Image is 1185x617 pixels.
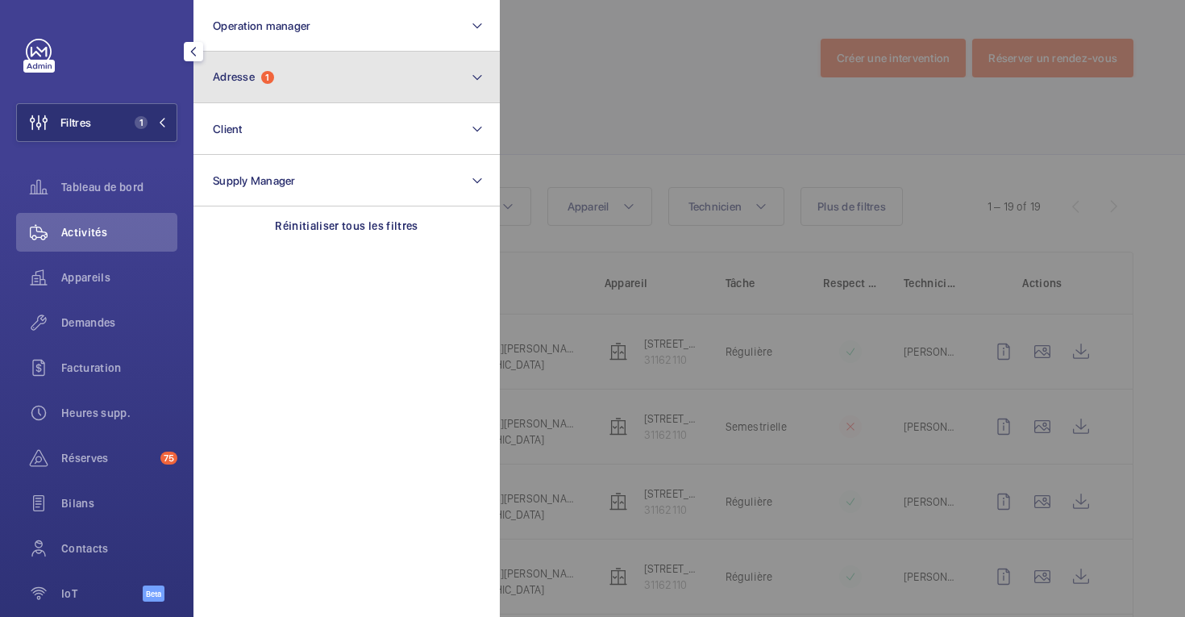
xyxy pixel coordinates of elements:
span: Réserves [61,450,154,466]
span: Contacts [61,540,177,557]
span: Tableau de bord [61,179,177,195]
span: 1 [135,116,148,129]
span: IoT [61,586,143,602]
span: Appareils [61,269,177,286]
span: Demandes [61,315,177,331]
span: Activités [61,224,177,240]
span: Bilans [61,495,177,511]
button: Filtres1 [16,103,177,142]
span: Heures supp. [61,405,177,421]
span: Beta [143,586,164,602]
span: Filtres [60,115,91,131]
span: 75 [160,452,177,465]
span: Facturation [61,360,177,376]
